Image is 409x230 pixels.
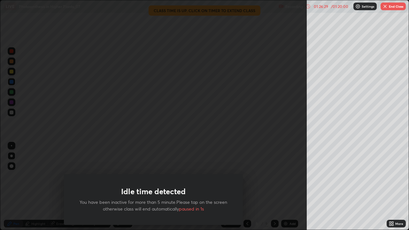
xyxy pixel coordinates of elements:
p: Settings [362,5,374,8]
h1: Idle time detected [121,187,186,196]
button: End Class [381,3,406,10]
span: paused in 1s [179,206,204,212]
div: More [395,222,403,225]
img: end-class-cross [382,4,388,9]
p: You have been inactive for more than 5 minute.Please tap on the screen otherwise class will end a... [79,199,228,212]
div: / 01:20:00 [330,4,350,8]
img: class-settings-icons [355,4,360,9]
div: 01:26:29 [312,4,330,8]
